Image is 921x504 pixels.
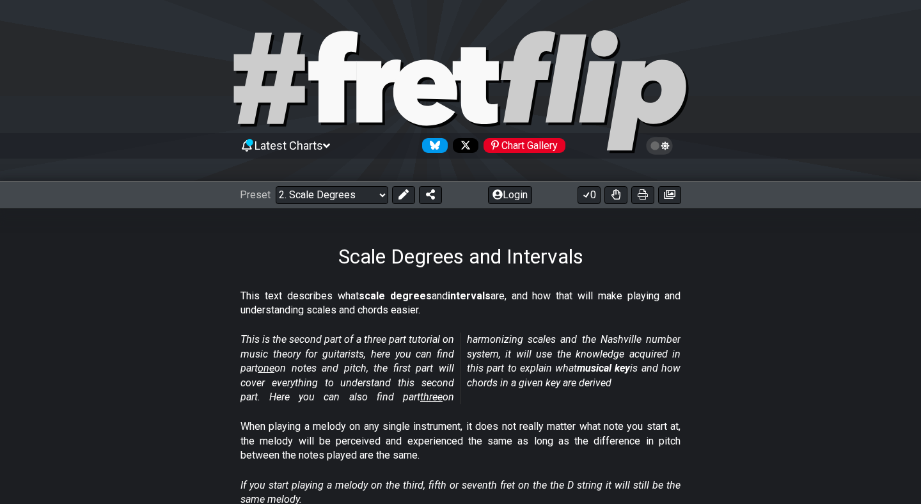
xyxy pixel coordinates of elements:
span: three [420,391,443,403]
span: Preset [240,189,271,201]
button: Edit Preset [392,186,415,204]
button: Print [631,186,654,204]
div: Chart Gallery [484,138,565,153]
button: Create image [658,186,681,204]
a: #fretflip at Pinterest [478,138,565,153]
em: This is the second part of a three part tutorial on music theory for guitarists, here you can fin... [240,333,681,403]
button: Share Preset [419,186,442,204]
button: Login [488,186,532,204]
span: one [258,362,274,374]
span: Latest Charts [255,139,323,152]
h1: Scale Degrees and Intervals [338,244,583,269]
button: Toggle Dexterity for all fretkits [604,186,627,204]
span: Toggle light / dark theme [652,140,667,152]
button: 0 [578,186,601,204]
strong: intervals [448,290,491,302]
p: This text describes what and are, and how that will make playing and understanding scales and cho... [240,289,681,318]
a: Follow #fretflip at Bluesky [417,138,448,153]
p: When playing a melody on any single instrument, it does not really matter what note you start at,... [240,420,681,462]
a: Follow #fretflip at X [448,138,478,153]
select: Preset [276,186,388,204]
strong: musical key [577,362,630,374]
strong: scale degrees [359,290,432,302]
